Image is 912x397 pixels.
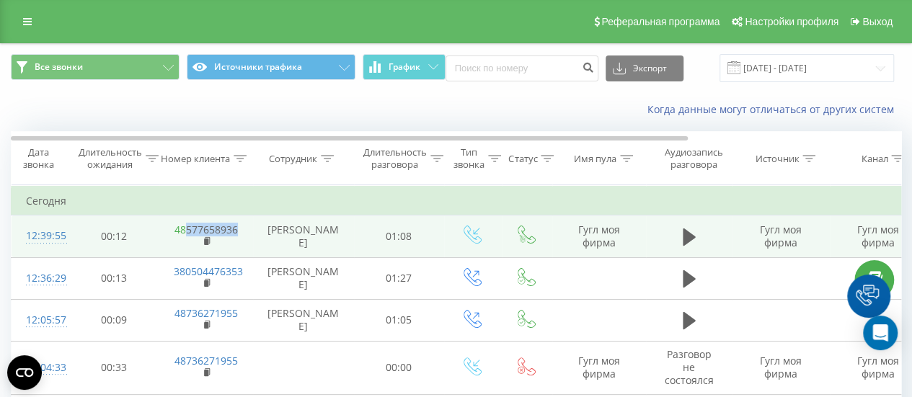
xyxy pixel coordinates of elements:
[174,306,238,320] a: 48736271955
[69,215,159,257] td: 00:12
[552,341,646,394] td: Гугл моя фирма
[861,153,887,165] div: Канал
[174,354,238,367] a: 48736271955
[606,55,683,81] button: Экспорт
[453,146,484,171] div: Тип звонка
[69,341,159,394] td: 00:33
[26,264,55,293] div: 12:36:29
[863,316,898,350] div: Open Intercom Messenger
[862,16,893,27] span: Выход
[745,16,838,27] span: Настройки профиля
[79,146,142,171] div: Длительность ожидания
[253,257,354,299] td: [PERSON_NAME]
[354,257,444,299] td: 01:27
[363,146,427,171] div: Длительность разговора
[7,355,42,390] button: Open CMP widget
[161,153,230,165] div: Номер клиента
[187,54,355,80] button: Источники трафика
[69,299,159,341] td: 00:09
[35,61,83,73] span: Все звонки
[665,347,714,387] span: Разговор не состоялся
[601,16,720,27] span: Реферальная программа
[574,153,616,165] div: Имя пула
[69,257,159,299] td: 00:13
[174,223,238,236] a: 48577658936
[26,354,55,382] div: 12:04:33
[26,222,55,250] div: 12:39:55
[363,54,446,80] button: График
[647,102,901,116] a: Когда данные могут отличаться от других систем
[354,215,444,257] td: 01:08
[26,306,55,334] div: 12:05:57
[354,299,444,341] td: 01:05
[12,146,65,171] div: Дата звонка
[174,264,243,278] a: 380504476353
[269,153,317,165] div: Сотрудник
[389,62,420,72] span: График
[354,341,444,394] td: 00:00
[508,153,537,165] div: Статус
[732,341,830,394] td: Гугл моя фирма
[658,146,728,171] div: Аудиозапись разговора
[253,215,354,257] td: [PERSON_NAME]
[253,299,354,341] td: [PERSON_NAME]
[11,54,180,80] button: Все звонки
[446,55,598,81] input: Поиск по номеру
[732,215,830,257] td: Гугл моя фирма
[552,215,646,257] td: Гугл моя фирма
[755,153,799,165] div: Источник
